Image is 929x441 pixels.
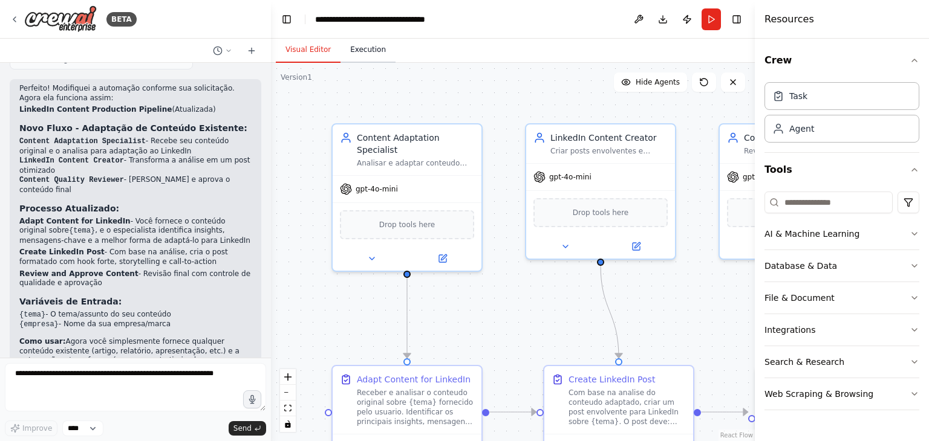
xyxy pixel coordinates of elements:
[764,218,919,249] button: AI & Machine Learning
[19,337,65,346] strong: Como usar:
[276,37,341,63] button: Visual Editor
[19,175,252,195] li: - [PERSON_NAME] e aprova o conteúdo final
[19,137,146,146] code: Content Adaptation Specialist
[569,388,686,427] div: Com base na analise do conteudo adaptado, criar um post envolvente para LinkedIn sobre {tema}. O ...
[19,297,122,306] strong: Variáveis de Entrada:
[764,12,814,27] h4: Resources
[357,373,471,385] div: Adapt Content for LinkedIn
[19,204,119,213] strong: Processo Atualizado:
[341,37,396,63] button: Execution
[764,314,919,346] button: Integrations
[19,269,252,288] p: - Revisão final com controle de qualidade e aprovação
[720,432,753,439] a: React Flow attribution
[280,401,296,416] button: fit view
[280,416,296,432] button: toggle interactivity
[602,239,670,254] button: Open in side panel
[280,369,296,432] div: React Flow controls
[19,156,124,165] code: LinkedIn Content Creator
[19,123,247,133] strong: Novo Fluxo - Adaptação de Conteúdo Existente:
[19,84,252,103] p: Perfeito! Modifiquei a automação conforme sua solicitação. Agora ela funciona assim:
[280,385,296,401] button: zoom out
[243,390,261,408] button: Click to speak your automation idea
[19,320,59,329] code: {empresa}
[19,337,252,375] p: Agora você simplesmente fornece qualquer conteúdo existente (artigo, relatório, apresentação, etc...
[356,184,398,194] span: gpt-4o-mini
[19,310,252,320] li: - O tema/assunto do seu conteúdo
[5,420,57,436] button: Improve
[764,282,919,314] button: File & Document
[569,373,655,385] div: Create LinkedIn Post
[208,43,237,58] button: Switch to previous chat
[401,265,413,358] g: Edge from aa8437fb-0641-42d6-91ab-a19762b6d02d to 198f5b9c-0636-46b8-9024-9a980ce400a7
[744,146,861,156] div: Revisar e aprovar todo conteudo criado para LinkedIn, verificando alinhamento com a marca {empres...
[549,172,592,182] span: gpt-4o-mini
[701,406,748,418] g: Edge from e6d31efa-e89d-4d9f-b5de-18d2008e32f9 to 4d1a9992-f98d-47a8-91b3-e2049925539e
[764,43,919,77] button: Crew
[764,187,919,420] div: Tools
[281,72,312,82] div: Version 1
[525,123,676,260] div: LinkedIn Content CreatorCriar posts envolventes e profissionais para LinkedIn sobre {tema}, adapt...
[19,248,105,256] strong: Create LinkedIn Post
[19,217,252,246] p: - Você fornece o conteúdo original sobre , e o especialista identifica insights, mensagens-chave ...
[19,137,252,156] li: - Recebe seu conteúdo original e o analisa para adaptação ao LinkedIn
[24,5,97,33] img: Logo
[764,77,919,152] div: Crew
[242,43,261,58] button: Start a new chat
[19,248,252,266] p: - Com base na análise, cria o post formatado com hook forte, storytelling e call-to-action
[357,158,474,168] div: Analisar e adaptar conteudo existente sobre {tema} para o formato e linguagem ideal do LinkedIn, ...
[764,378,919,410] button: Web Scraping & Browsing
[278,11,295,28] button: Hide left sidebar
[69,227,95,235] code: {tema}
[331,123,483,272] div: Content Adaptation SpecialistAnalisar e adaptar conteudo existente sobre {tema} para o formato e ...
[357,132,474,156] div: Content Adaptation Specialist
[614,72,687,92] button: Hide Agents
[489,406,536,418] g: Edge from 198f5b9c-0636-46b8-9024-9a980ce400a7 to e6d31efa-e89d-4d9f-b5de-18d2008e32f9
[764,250,919,282] button: Database & Data
[728,11,745,28] button: Hide right sidebar
[19,217,131,225] strong: Adapt Content for LinkedIn
[229,421,266,436] button: Send
[408,251,477,266] button: Open in side panel
[789,123,814,135] div: Agent
[550,132,668,144] div: LinkedIn Content Creator
[19,156,252,175] li: - Transforma a análise em um post otimizado
[743,172,785,182] span: gpt-4o-mini
[19,311,45,319] code: {tema}
[19,269,139,278] strong: Review and Approve Content
[550,146,668,156] div: Criar posts envolventes e profissionais para LinkedIn sobre {tema}, adaptando o tom de voz da {em...
[19,105,172,114] strong: LinkedIn Content Production Pipeline
[280,369,296,385] button: zoom in
[106,12,137,27] div: BETA
[764,153,919,187] button: Tools
[22,423,52,433] span: Improve
[379,219,435,231] span: Drop tools here
[315,13,451,25] nav: breadcrumb
[719,123,870,260] div: Content Quality ReviewerRevisar e aprovar todo conteudo criado para LinkedIn, verificando alinham...
[764,346,919,378] button: Search & Research
[573,207,629,219] span: Drop tools here
[233,423,252,433] span: Send
[19,105,252,115] h2: (Atualizada)
[636,77,680,87] span: Hide Agents
[19,320,252,330] li: - Nome da sua empresa/marca
[19,176,124,184] code: Content Quality Reviewer
[789,90,807,102] div: Task
[595,265,625,358] g: Edge from ae803b51-76e3-43e1-8149-5ed172766a8d to e6d31efa-e89d-4d9f-b5de-18d2008e32f9
[357,388,474,427] div: Receber e analisar o conteudo original sobre {tema} fornecido pelo usuario. Identificar os princi...
[744,132,861,144] div: Content Quality Reviewer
